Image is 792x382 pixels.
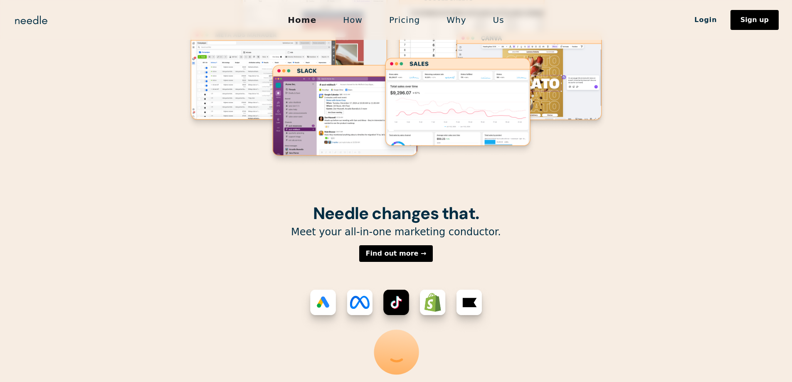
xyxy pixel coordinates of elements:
p: Meet your all-in-one marketing conductor. [184,226,608,239]
a: Login [681,13,730,27]
a: Home [274,11,330,29]
a: Us [480,11,518,29]
a: Sign up [730,10,779,30]
a: Pricing [376,11,433,29]
a: Why [433,11,479,29]
strong: Needle changes that. [313,202,479,224]
a: How [330,11,376,29]
a: Find out more → [359,245,433,262]
div: Find out more → [366,250,427,257]
div: Sign up [740,17,769,23]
